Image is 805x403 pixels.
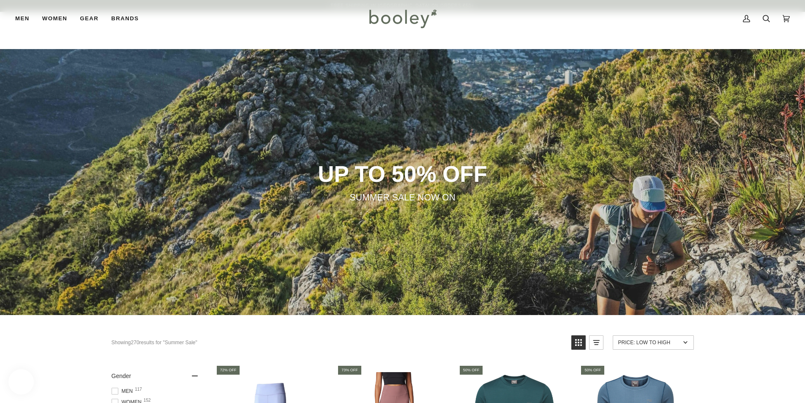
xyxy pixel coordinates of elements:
[581,366,604,375] div: 50% off
[144,398,151,403] span: 152
[160,192,645,204] p: SUMMER SALE NOW ON
[618,340,680,345] span: Price: Low to High
[131,340,139,345] b: 270
[571,335,586,350] a: View grid mode
[338,366,361,375] div: 73% off
[112,335,197,350] div: Showing results for "Summer Sale"
[366,6,439,31] img: Booley
[160,160,645,188] p: UP TO 50% OFF
[111,14,139,23] span: Brands
[80,14,98,23] span: Gear
[135,387,142,392] span: 117
[42,14,67,23] span: Women
[112,387,136,395] span: Men
[112,373,131,379] span: Gender
[217,366,240,375] div: 72% off
[589,335,603,350] a: View list mode
[460,366,483,375] div: 50% off
[8,369,34,395] iframe: Button to open loyalty program pop-up
[613,335,694,350] a: Sort options
[15,14,30,23] span: Men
